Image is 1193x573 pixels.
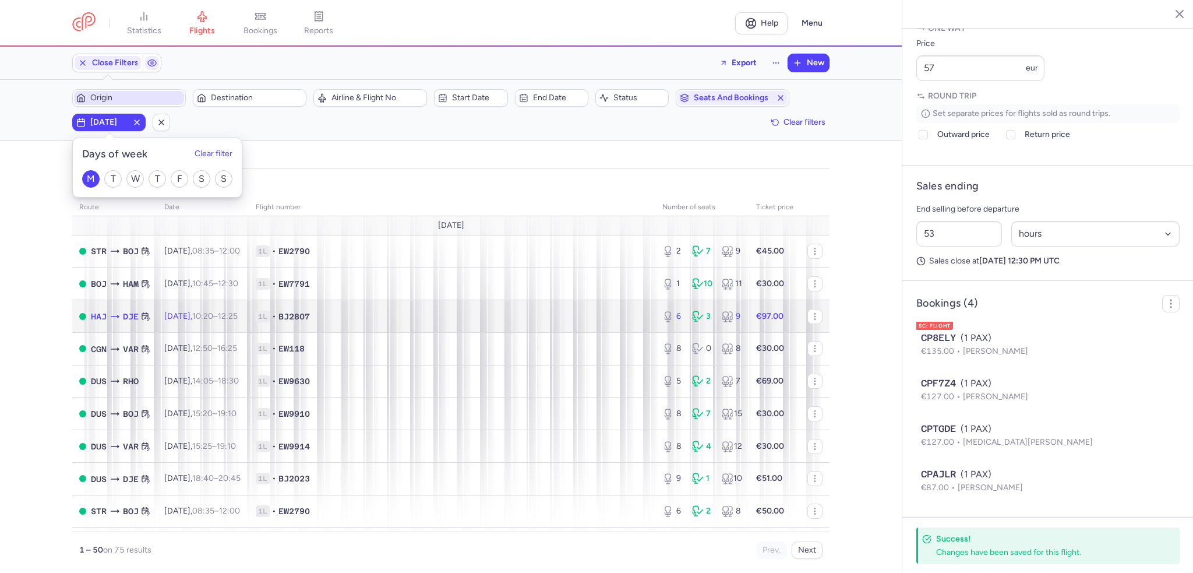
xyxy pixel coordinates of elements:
[916,180,979,193] h4: Sales ending
[916,202,1180,216] p: End selling before departure
[192,343,213,353] time: 12:50
[272,245,276,257] span: •
[192,441,212,451] time: 15:25
[756,246,784,256] strong: €45.00
[662,473,683,484] div: 9
[91,407,107,420] span: Düsseldorf International Airport, Düsseldorf, Germany
[192,246,214,256] time: 08:35
[218,473,241,483] time: 20:45
[936,547,1154,558] div: Changes have been saved for this flight.
[91,375,107,388] span: Düsseldorf International Airport, Düsseldorf, Germany
[722,473,742,484] div: 10
[91,277,107,290] span: Bourgas, Burgas, Bulgaria
[756,506,784,516] strong: €50.00
[756,343,784,353] strong: €30.00
[756,441,784,451] strong: €30.00
[1006,130,1015,139] input: Return price
[79,443,86,450] span: OPEN
[278,375,310,387] span: EW9630
[272,311,276,322] span: •
[662,245,683,257] div: 2
[963,346,1028,356] span: [PERSON_NAME]
[722,245,742,257] div: 9
[192,409,237,419] span: –
[1025,128,1070,142] span: Return price
[256,278,270,290] span: 1L
[92,58,139,68] span: Close Filters
[123,245,139,258] span: Bourgas, Burgas, Bulgaria
[73,54,143,72] button: Close Filters
[921,437,963,447] span: €127.00
[123,375,139,388] span: Diagoras, Ródos, Greece
[243,26,277,36] span: bookings
[272,278,276,290] span: •
[655,199,749,216] th: number of seats
[916,90,1180,102] p: Round trip
[676,89,789,107] button: Seats and bookings
[692,505,712,517] div: 2
[979,256,1060,266] strong: [DATE] 12:30 PM UTC
[278,245,310,257] span: EW2790
[90,93,182,103] span: Origin
[164,311,238,321] span: [DATE],
[694,93,771,103] span: Seats and bookings
[795,12,830,34] button: Menu
[192,246,240,256] span: –
[91,473,107,486] span: Düsseldorf International Airport, Düsseldorf, Germany
[692,408,712,420] div: 7
[218,279,238,289] time: 12:30
[692,375,712,387] div: 2
[916,221,1002,247] input: ##
[921,331,1175,345] div: (1 PAX)
[192,473,214,483] time: 18:40
[192,311,213,321] time: 10:20
[192,279,213,289] time: 10:45
[921,467,956,481] span: CPAJLR
[722,375,742,387] div: 7
[662,311,683,322] div: 6
[662,375,683,387] div: 5
[613,93,665,103] span: Status
[256,245,270,257] span: 1L
[192,409,213,419] time: 15:20
[192,376,239,386] span: –
[256,375,270,387] span: 1L
[749,199,800,216] th: Ticket price
[79,378,86,385] span: OPEN
[662,441,683,452] div: 8
[921,331,956,345] span: CP8ELY
[192,506,240,516] span: –
[921,377,956,391] span: CPF7Z4
[278,473,310,484] span: BJ2023
[123,343,139,356] span: Varna, Varna, Bulgaria
[72,114,146,131] button: [DATE]
[692,343,712,354] div: 0
[91,440,107,453] span: Düsseldorf International Airport, Düsseldorf, Germany
[219,246,240,256] time: 12:00
[732,58,757,67] span: Export
[452,93,503,103] span: Start date
[916,256,1180,266] p: Sales close at
[217,409,237,419] time: 19:10
[278,505,310,517] span: EW2790
[963,437,1093,447] span: [MEDICAL_DATA][PERSON_NAME]
[735,12,788,34] a: Help
[756,542,787,559] button: Prev.
[164,441,236,451] span: [DATE],
[662,505,683,517] div: 6
[164,473,241,483] span: [DATE],
[192,311,238,321] span: –
[921,377,1175,391] div: (1 PAX)
[692,245,712,257] div: 7
[256,473,270,484] span: 1L
[916,55,1044,81] input: ---
[756,409,784,419] strong: €30.00
[123,277,139,290] span: Hamburg Airport, Hamburg, Germany
[164,343,237,353] span: [DATE],
[193,89,306,107] button: Destination
[792,542,823,559] button: Next
[103,545,151,555] span: on 75 results
[256,408,270,420] span: 1L
[916,322,953,330] span: SC: FLIGHT
[662,343,683,354] div: 8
